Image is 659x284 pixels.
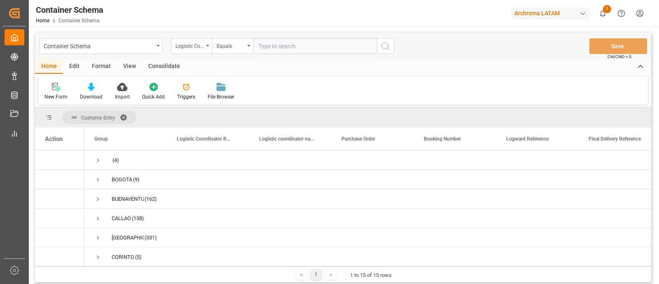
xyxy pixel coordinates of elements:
[133,170,140,189] span: (9)
[112,209,131,228] div: CALLAO
[311,270,321,280] div: 1
[63,60,86,74] div: Edit
[511,7,590,19] div: Archroma LATAM
[589,38,647,54] button: Save
[115,93,130,101] div: Import
[35,228,84,247] div: Press SPACE to select this row.
[142,60,186,74] div: Consolidate
[212,38,253,54] button: open menu
[36,18,49,23] a: Home
[594,4,612,23] button: show 1 new notifications
[424,136,461,142] span: Booking Number
[341,136,375,142] span: Purchase Order
[175,40,203,50] div: Logistic Coordinator Reference Number
[511,5,594,21] button: Archroma LATAM
[35,209,84,228] div: Press SPACE to select this row.
[135,248,142,267] span: (5)
[94,136,108,142] span: Group
[259,136,314,142] span: Logistic coordinator name
[117,60,142,74] div: View
[112,151,119,170] span: (4)
[177,136,232,142] span: Logistic Coordinator Reference Number
[145,228,157,247] span: (331)
[35,60,63,74] div: Home
[112,228,144,247] div: [GEOGRAPHIC_DATA]
[86,60,117,74] div: Format
[35,150,84,170] div: Press SPACE to select this row.
[145,190,157,209] span: (162)
[350,271,392,279] div: 1 to 15 of 15 rows
[35,170,84,189] div: Press SPACE to select this row.
[45,135,63,143] div: Action
[506,136,549,142] span: Logward Reference
[217,40,245,50] div: Equals
[112,190,144,209] div: BUENAVENTURA
[112,248,134,267] div: CORINTO
[208,93,234,101] div: File Browser
[608,54,631,60] span: Ctrl/CMD + S
[177,93,195,101] div: Triggers
[377,38,394,54] button: search button
[36,4,103,16] div: Container Schema
[112,170,132,189] div: BOGOTA
[253,38,377,54] input: Type to search
[44,40,154,51] div: Container Schema
[35,189,84,209] div: Press SPACE to select this row.
[612,4,631,23] button: Help Center
[44,93,68,101] div: New Form
[603,5,611,13] span: 1
[39,38,163,54] button: open menu
[142,93,165,101] div: Quick Add
[80,93,103,101] div: Download
[171,38,212,54] button: open menu
[35,247,84,267] div: Press SPACE to select this row.
[81,115,115,121] span: Customs Entry
[132,209,144,228] span: (138)
[589,136,641,142] span: Final Delivery Reference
